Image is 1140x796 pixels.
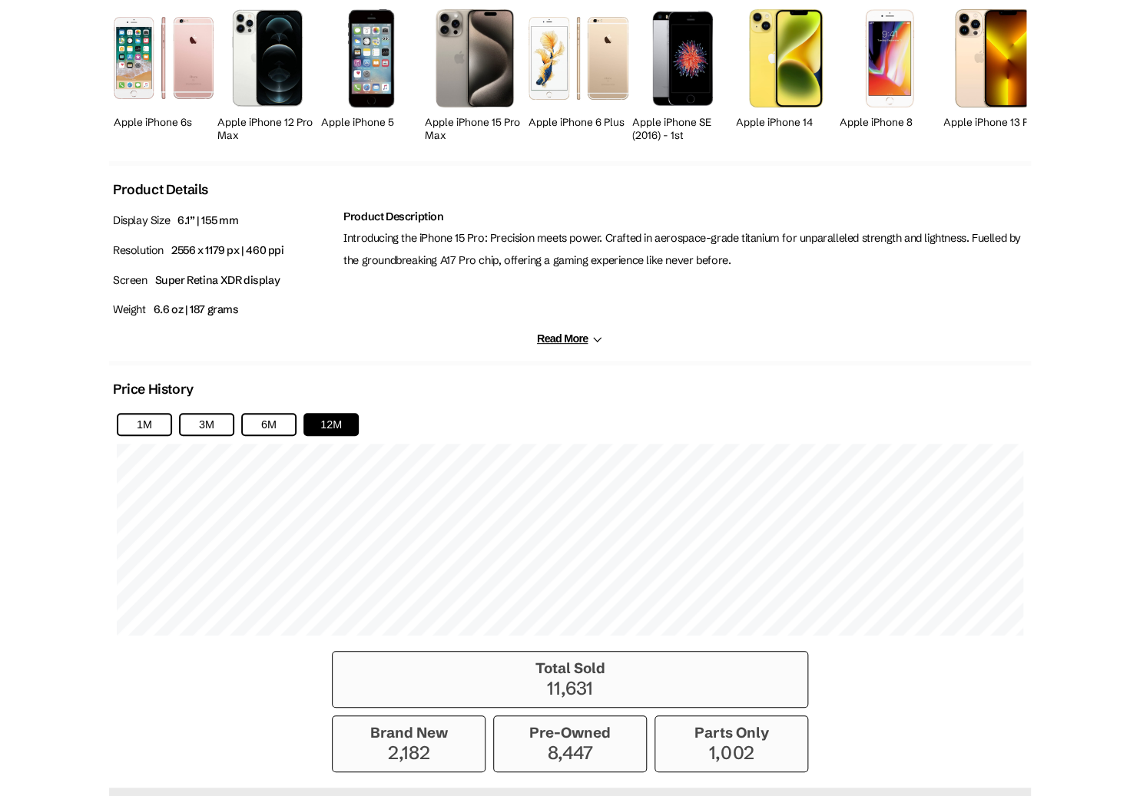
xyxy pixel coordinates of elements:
[171,243,283,257] span: 2556 x 1179 px | 460 ppi
[217,116,317,142] h2: Apple iPhone 12 Pro Max
[425,1,525,146] a: iPhone 15 Pro Max Apple iPhone 15 Pro Max
[113,269,336,292] p: Screen
[736,116,836,129] h2: Apple iPhone 14
[321,116,421,129] h2: Apple iPhone 5
[340,677,800,699] p: 11,631
[436,9,515,107] img: iPhone 15 Pro Max
[343,227,1027,272] p: Introducing the iPhone 15 Pro: Precision meets power. Crafted in aerospace-grade titanium for unp...
[114,17,214,99] img: iPhone 6s
[114,116,214,129] h2: Apple iPhone 6s
[663,724,800,742] h3: Parts Only
[343,210,1027,223] h2: Product Description
[241,413,297,436] button: 6M
[943,1,1043,146] a: iPhone 13 Pro Apple iPhone 13 Pro
[113,239,336,262] p: Resolution
[632,1,732,146] a: iPhone SE 1st Gen Apple iPhone SE (2016) - 1st Generation
[113,181,208,198] h2: Product Details
[303,413,359,436] button: 12M
[749,9,823,107] img: iPhone 14
[340,659,800,677] h3: Total Sold
[502,742,638,764] p: 8,447
[348,9,395,107] img: iPhone 5s
[114,1,214,146] a: iPhone 6s Apple iPhone 6s
[154,302,239,316] span: 6.6 oz | 187 grams
[529,17,628,99] img: iPhone 6 Plus
[217,1,317,146] a: iPhone 12 Pro Max Apple iPhone 12 Pro Max
[663,742,800,764] p: 1,002
[955,9,1032,107] img: iPhone 13 Pro
[177,213,238,227] span: 6.1” | 155 mm
[340,742,477,764] p: 2,182
[113,210,336,232] p: Display Size
[155,273,280,287] span: Super Retina XDR display
[529,1,628,146] a: iPhone 6 Plus Apple iPhone 6 Plus
[179,413,234,436] button: 3M
[232,9,303,107] img: iPhone 12 Pro Max
[736,1,836,146] a: iPhone 14 Apple iPhone 14
[113,299,336,321] p: Weight
[865,9,913,107] img: iPhone 8
[537,332,603,345] button: Read More
[649,9,715,107] img: iPhone SE 1st Gen
[840,1,940,146] a: iPhone 8 Apple iPhone 8
[113,381,194,398] h2: Price History
[321,1,421,146] a: iPhone 5s Apple iPhone 5
[117,413,172,436] button: 1M
[425,116,525,142] h2: Apple iPhone 15 Pro Max
[840,116,940,129] h2: Apple iPhone 8
[502,724,638,742] h3: Pre-Owned
[340,724,477,742] h3: Brand New
[529,116,628,129] h2: Apple iPhone 6 Plus
[632,116,732,155] h2: Apple iPhone SE (2016) - 1st Generation
[943,116,1043,129] h2: Apple iPhone 13 Pro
